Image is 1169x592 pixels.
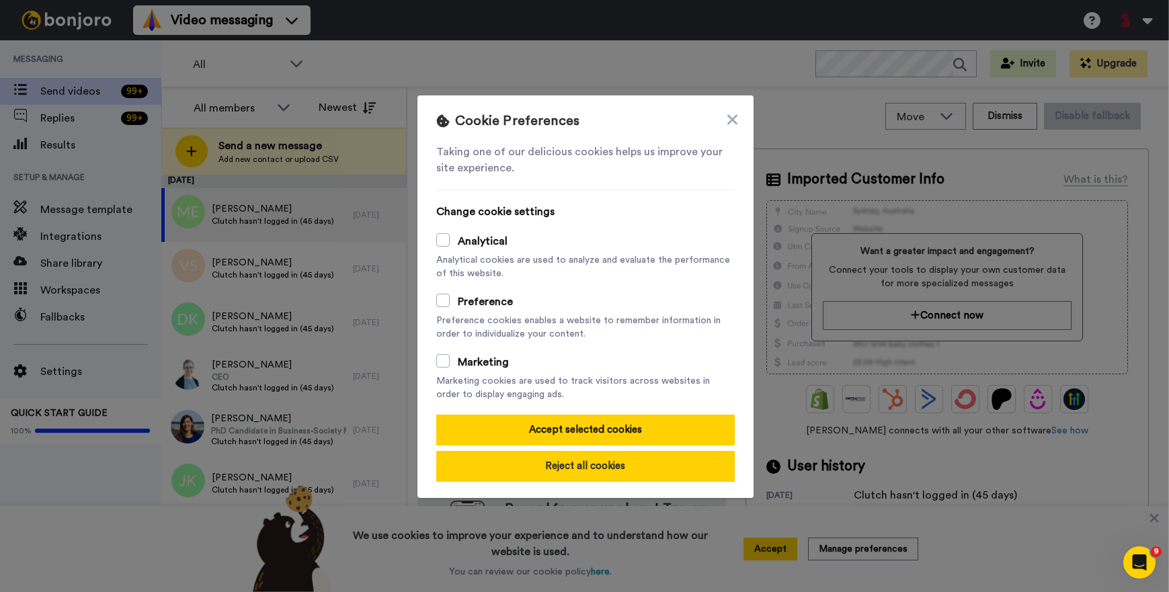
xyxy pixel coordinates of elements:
button: Accept selected cookies [436,415,735,446]
span: Analytical cookies are used to analyze and evaluate the performance of this website. [436,253,735,280]
span: Change cookie settings [436,204,735,220]
span: Preference cookies enables a website to remember information in order to individualize your content. [436,314,735,341]
div: Marketing [458,354,509,370]
span: Marketing cookies are used to track visitors across websites in order to display engaging ads. [436,374,735,401]
button: Reject all cookies [436,451,735,482]
span: Taking one of our delicious cookies helps us improve your site experience. [436,144,735,176]
h1: Cookie Preferences [436,112,735,130]
span: 9 [1151,546,1162,557]
iframe: Intercom live chat [1123,546,1156,579]
div: Preference [458,294,513,310]
div: Analytical [458,233,508,249]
